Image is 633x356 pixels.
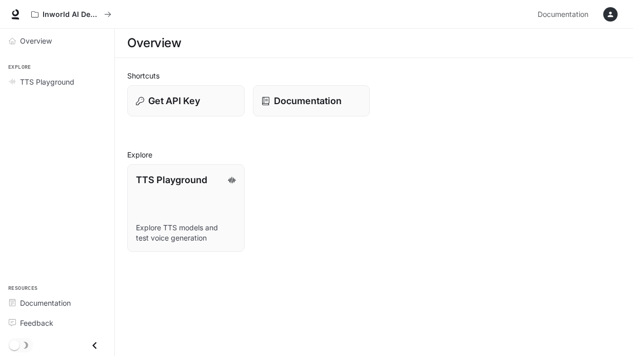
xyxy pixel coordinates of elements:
a: TTS Playground [4,73,110,91]
a: Documentation [253,85,370,116]
span: Feedback [20,318,53,328]
button: Get API Key [127,85,245,116]
p: Explore TTS models and test voice generation [136,223,236,243]
p: Inworld AI Demos [43,10,100,19]
p: Get API Key [148,94,200,108]
h2: Explore [127,149,621,160]
a: Feedback [4,314,110,332]
a: Documentation [533,4,596,25]
a: Overview [4,32,110,50]
span: Documentation [538,8,588,21]
p: TTS Playground [136,173,207,187]
h2: Shortcuts [127,70,621,81]
span: Dark mode toggle [9,339,19,350]
button: All workspaces [27,4,116,25]
button: Close drawer [83,335,106,356]
span: TTS Playground [20,76,74,87]
a: TTS PlaygroundExplore TTS models and test voice generation [127,164,245,252]
h1: Overview [127,33,181,53]
p: Documentation [274,94,342,108]
span: Documentation [20,298,71,308]
span: Overview [20,35,52,46]
a: Documentation [4,294,110,312]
